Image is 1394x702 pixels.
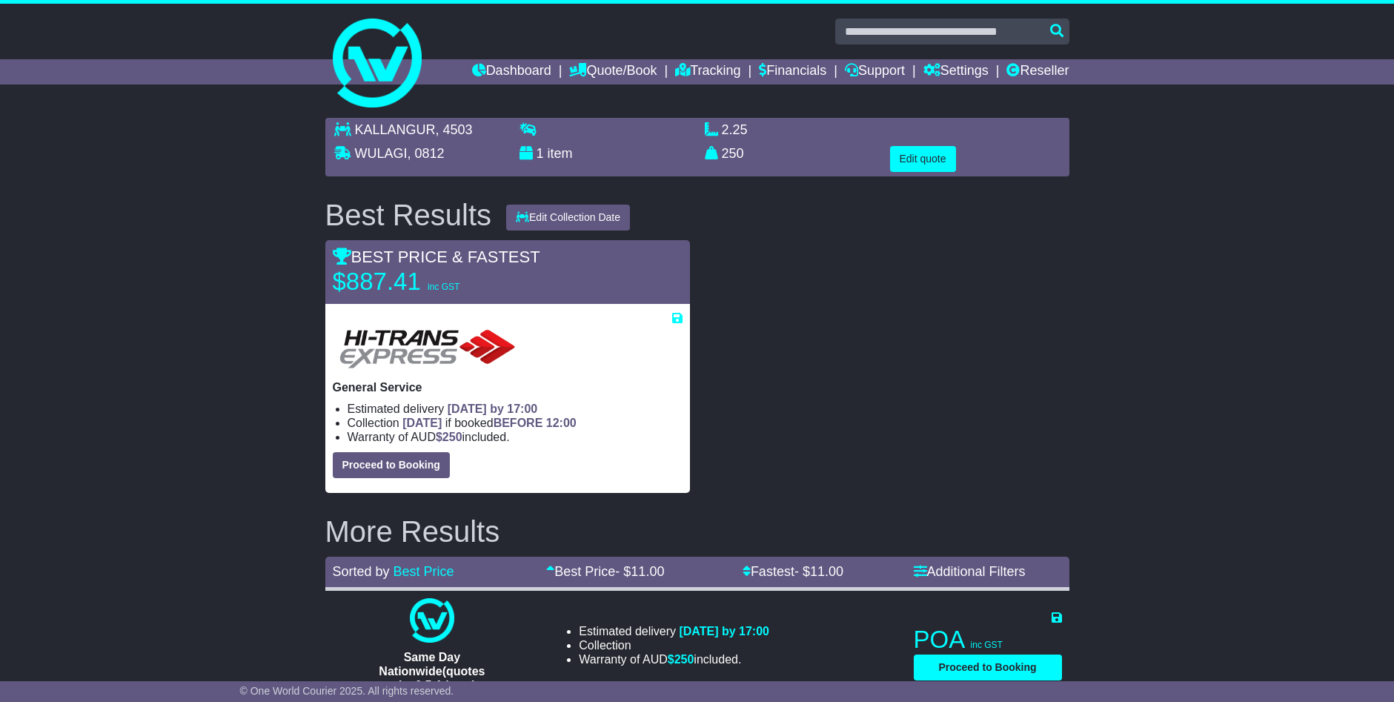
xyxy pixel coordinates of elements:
[408,146,445,161] span: , 0812
[1006,59,1069,85] a: Reseller
[494,417,543,429] span: BEFORE
[448,403,538,415] span: [DATE] by 17:00
[333,380,683,394] p: General Service
[890,146,956,172] button: Edit quote
[472,59,551,85] a: Dashboard
[569,59,657,85] a: Quote/Book
[923,59,989,85] a: Settings
[579,652,769,666] li: Warranty of AUD included.
[240,685,454,697] span: © One World Courier 2025. All rights reserved.
[914,564,1026,579] a: Additional Filters
[436,122,473,137] span: , 4503
[348,416,683,430] li: Collection
[333,452,450,478] button: Proceed to Booking
[759,59,826,85] a: Financials
[914,625,1062,655] p: POA
[615,564,664,579] span: - $
[348,402,683,416] li: Estimated delivery
[579,638,769,652] li: Collection
[548,146,573,161] span: item
[379,651,485,692] span: Same Day Nationwide(quotes take 0.5-1 hour)
[355,146,408,161] span: WULAGI
[679,625,769,638] span: [DATE] by 17:00
[631,564,664,579] span: 11.00
[333,267,518,297] p: $887.41
[722,146,744,161] span: 250
[428,282,459,292] span: inc GST
[348,430,683,444] li: Warranty of AUD included.
[845,59,905,85] a: Support
[318,199,499,231] div: Best Results
[537,146,544,161] span: 1
[546,564,664,579] a: Best Price- $11.00
[436,431,462,443] span: $
[333,248,540,266] span: BEST PRICE & FASTEST
[743,564,843,579] a: Fastest- $11.00
[410,598,454,643] img: One World Courier: Same Day Nationwide(quotes take 0.5-1 hour)
[546,417,577,429] span: 12:00
[722,122,748,137] span: 2.25
[675,59,740,85] a: Tracking
[794,564,843,579] span: - $
[325,515,1069,548] h2: More Results
[394,564,454,579] a: Best Price
[914,655,1062,681] button: Proceed to Booking
[674,653,694,666] span: 250
[668,653,694,666] span: $
[442,431,462,443] span: 250
[810,564,843,579] span: 11.00
[333,325,522,373] img: HiTrans: General Service
[402,417,576,429] span: if booked
[402,417,442,429] span: [DATE]
[355,122,436,137] span: KALLANGUR
[579,624,769,638] li: Estimated delivery
[333,564,390,579] span: Sorted by
[506,205,630,231] button: Edit Collection Date
[971,640,1003,650] span: inc GST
